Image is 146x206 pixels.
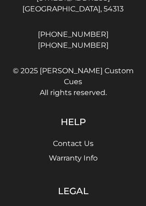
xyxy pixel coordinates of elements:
a: [PHONE_NUMBER] [5,40,141,51]
h5: Legal [5,186,141,196]
h5: Help [5,116,141,127]
a: Warranty Info [49,154,98,162]
a: [PHONE_NUMBER] [5,29,141,40]
span: © 2025 [PERSON_NAME] Custom Cues All rights reserved. [5,65,141,98]
a: Contact Us [53,139,94,148]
